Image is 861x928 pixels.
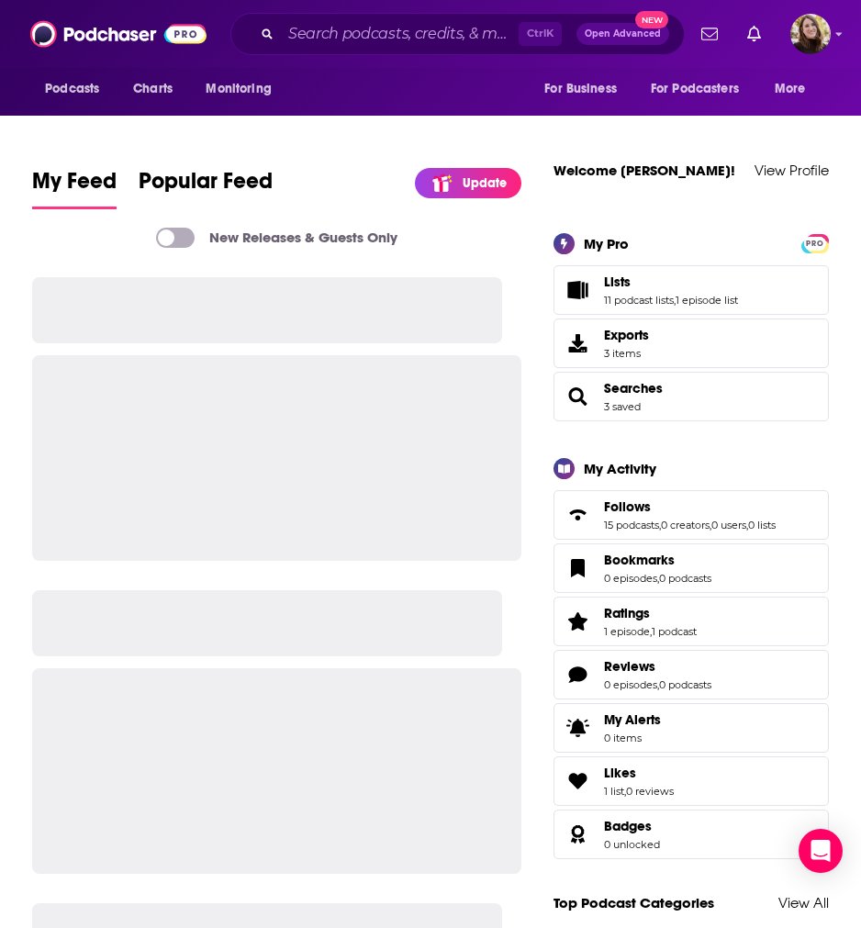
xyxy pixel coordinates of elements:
[604,572,657,585] a: 0 episodes
[560,768,597,794] a: Likes
[45,76,99,102] span: Podcasts
[560,502,597,528] a: Follows
[748,519,776,531] a: 0 lists
[799,829,843,873] div: Open Intercom Messenger
[790,14,831,54] button: Show profile menu
[604,498,651,515] span: Follows
[560,330,597,356] span: Exports
[553,810,829,859] span: Badges
[560,384,597,409] a: Searches
[626,785,674,798] a: 0 reviews
[657,572,659,585] span: ,
[576,23,669,45] button: Open AdvancedNew
[560,662,597,688] a: Reviews
[624,785,626,798] span: ,
[553,756,829,806] span: Likes
[604,678,657,691] a: 0 episodes
[604,818,652,834] span: Badges
[651,76,739,102] span: For Podcasters
[560,822,597,847] a: Badges
[604,294,674,307] a: 11 podcast lists
[604,605,697,621] a: Ratings
[604,711,661,728] span: My Alerts
[519,22,562,46] span: Ctrl K
[133,76,173,102] span: Charts
[659,572,711,585] a: 0 podcasts
[553,162,735,179] a: Welcome [PERSON_NAME]!
[804,237,826,251] span: PRO
[604,274,738,290] a: Lists
[650,625,652,638] span: ,
[804,236,826,250] a: PRO
[206,76,271,102] span: Monitoring
[604,327,649,343] span: Exports
[553,490,829,540] span: Follows
[139,167,273,209] a: Popular Feed
[560,715,597,741] span: My Alerts
[711,519,746,531] a: 0 users
[604,765,636,781] span: Likes
[584,460,656,477] div: My Activity
[415,168,521,198] a: Update
[790,14,831,54] span: Logged in as katiefuchs
[604,625,650,638] a: 1 episode
[604,658,655,675] span: Reviews
[778,894,829,911] a: View All
[659,519,661,531] span: ,
[604,552,675,568] span: Bookmarks
[755,162,829,179] a: View Profile
[604,552,711,568] a: Bookmarks
[584,235,629,252] div: My Pro
[604,498,776,515] a: Follows
[121,72,184,106] a: Charts
[139,167,273,206] span: Popular Feed
[193,72,295,106] button: open menu
[746,519,748,531] span: ,
[604,765,674,781] a: Likes
[635,11,668,28] span: New
[531,72,640,106] button: open menu
[775,76,806,102] span: More
[657,678,659,691] span: ,
[710,519,711,531] span: ,
[604,605,650,621] span: Ratings
[560,555,597,581] a: Bookmarks
[560,277,597,303] a: Lists
[553,265,829,315] span: Lists
[674,294,676,307] span: ,
[230,13,685,55] div: Search podcasts, credits, & more...
[604,732,661,744] span: 0 items
[676,294,738,307] a: 1 episode list
[553,650,829,699] span: Reviews
[604,818,660,834] a: Badges
[553,894,714,911] a: Top Podcast Categories
[604,658,711,675] a: Reviews
[740,18,768,50] a: Show notifications dropdown
[604,347,649,360] span: 3 items
[652,625,697,638] a: 1 podcast
[762,72,829,106] button: open menu
[553,703,829,753] a: My Alerts
[463,175,507,191] p: Update
[604,838,660,851] a: 0 unlocked
[32,72,123,106] button: open menu
[661,519,710,531] a: 0 creators
[639,72,766,106] button: open menu
[30,17,207,51] img: Podchaser - Follow, Share and Rate Podcasts
[604,785,624,798] a: 1 list
[604,380,663,397] span: Searches
[553,543,829,593] span: Bookmarks
[544,76,617,102] span: For Business
[156,228,397,248] a: New Releases & Guests Only
[553,372,829,421] span: Searches
[585,29,661,39] span: Open Advanced
[790,14,831,54] img: User Profile
[659,678,711,691] a: 0 podcasts
[553,319,829,368] a: Exports
[281,19,519,49] input: Search podcasts, credits, & more...
[32,167,117,206] span: My Feed
[694,18,725,50] a: Show notifications dropdown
